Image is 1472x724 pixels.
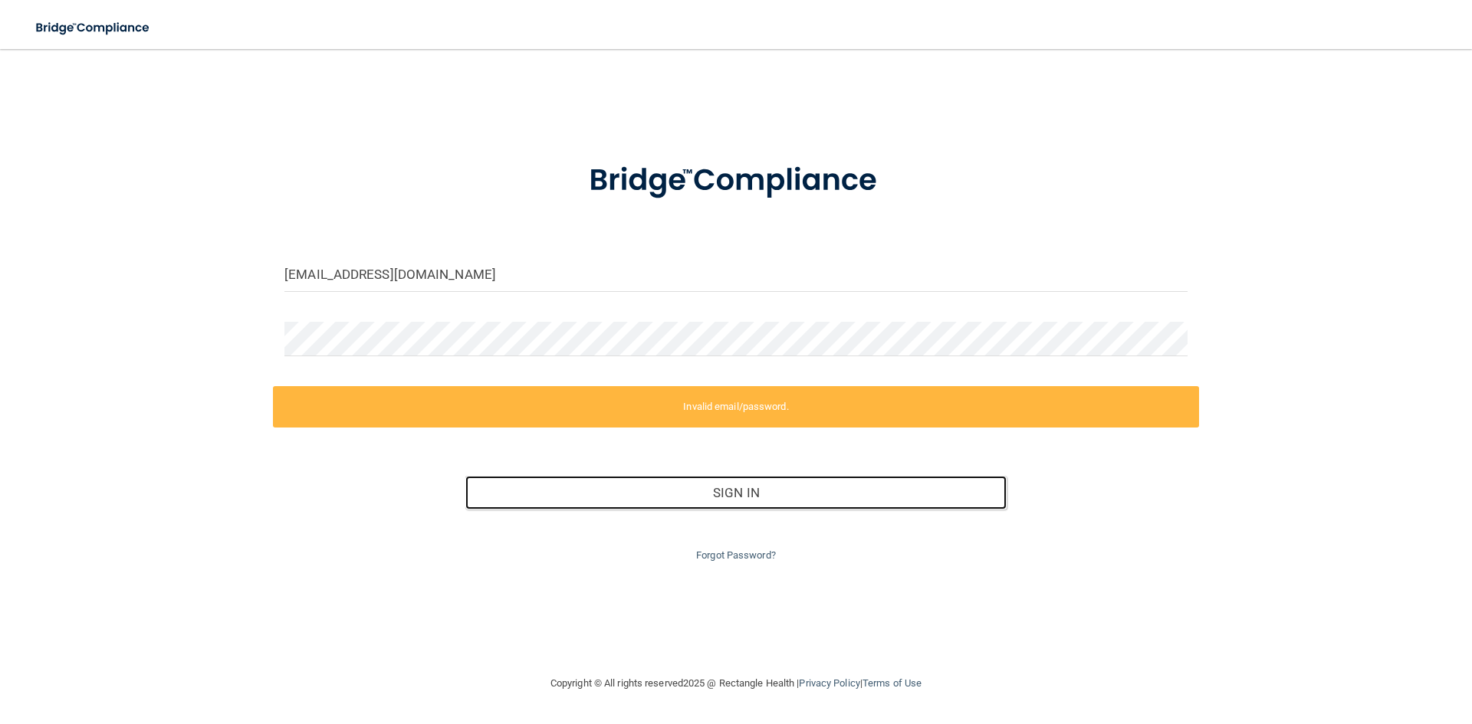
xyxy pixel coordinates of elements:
[557,141,915,221] img: bridge_compliance_login_screen.278c3ca4.svg
[284,257,1188,292] input: Email
[799,677,859,689] a: Privacy Policy
[273,386,1199,428] label: Invalid email/password.
[863,677,922,689] a: Terms of Use
[696,549,776,561] a: Forgot Password?
[1207,615,1454,676] iframe: Drift Widget Chat Controller
[23,12,164,44] img: bridge_compliance_login_screen.278c3ca4.svg
[456,659,1016,708] div: Copyright © All rights reserved 2025 @ Rectangle Health | |
[465,476,1007,509] button: Sign In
